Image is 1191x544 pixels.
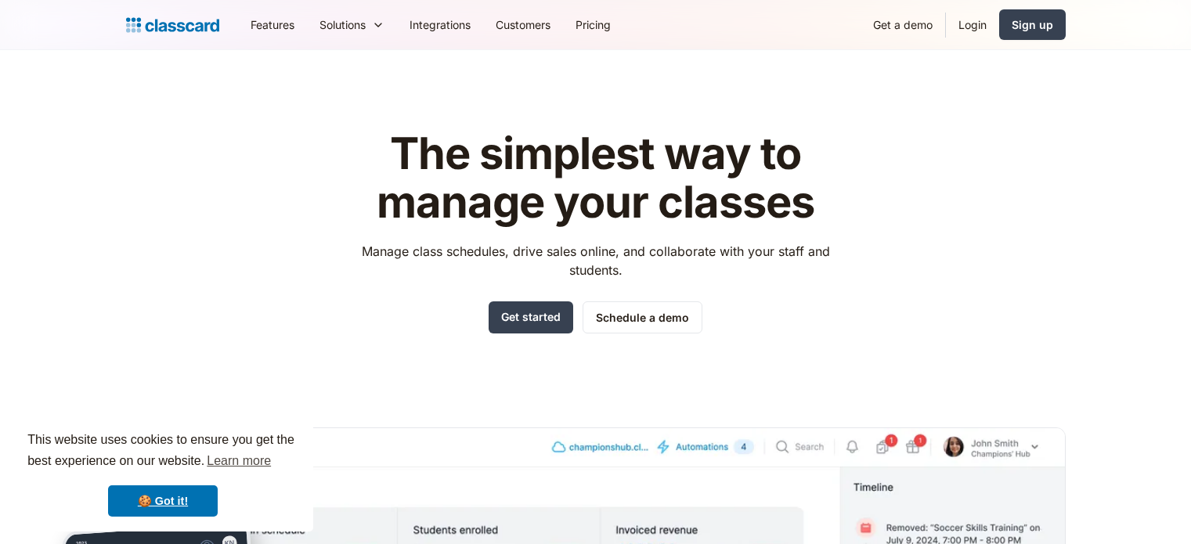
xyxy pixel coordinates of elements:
[307,7,397,42] div: Solutions
[563,7,623,42] a: Pricing
[489,301,573,333] a: Get started
[204,449,273,473] a: learn more about cookies
[483,7,563,42] a: Customers
[999,9,1066,40] a: Sign up
[583,301,702,333] a: Schedule a demo
[861,7,945,42] a: Get a demo
[946,7,999,42] a: Login
[238,7,307,42] a: Features
[397,7,483,42] a: Integrations
[108,485,218,517] a: dismiss cookie message
[126,14,219,36] a: home
[319,16,366,33] div: Solutions
[1012,16,1053,33] div: Sign up
[347,130,844,226] h1: The simplest way to manage your classes
[27,431,298,473] span: This website uses cookies to ensure you get the best experience on our website.
[347,242,844,279] p: Manage class schedules, drive sales online, and collaborate with your staff and students.
[13,416,313,531] div: cookieconsent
